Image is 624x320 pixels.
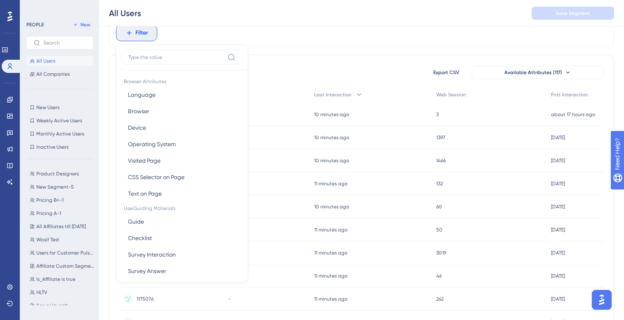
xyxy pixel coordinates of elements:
button: CSS Selector on Page [121,169,243,185]
button: Wasif Test [26,235,98,245]
button: Export CSV [425,66,467,79]
time: [DATE] [551,181,565,187]
button: Pricing B+-1 [26,195,98,205]
time: 10 minutes ago [314,204,349,210]
span: 60 [436,203,442,210]
span: Is_Affiliate is true [36,276,76,283]
span: Export CSV [433,69,459,76]
span: 262 [436,296,444,302]
button: Save Segment [532,7,614,20]
span: Weekly Active Users [36,117,82,124]
time: [DATE] [551,273,565,279]
button: New Users [26,103,93,112]
button: New [70,20,93,30]
button: Monthly Active Users [26,129,93,139]
time: [DATE] [551,204,565,210]
button: All Companies [26,69,93,79]
button: Product Designers [26,169,98,179]
time: 11 minutes ago [314,227,347,233]
span: 46 [436,273,442,279]
span: Text on Page [128,189,162,199]
button: All Users [26,56,93,66]
span: Browser Attributes [121,75,243,86]
span: Server launch [36,302,68,309]
span: Checklist [128,233,152,243]
button: Is_Affiliate is true [26,274,98,284]
span: Monthly Active Users [36,131,84,137]
time: [DATE] [551,227,565,233]
span: Survey Interaction [128,250,176,259]
span: Available Attributes (117) [504,69,562,76]
time: [DATE] [551,250,565,256]
time: [DATE] [551,135,565,140]
span: Inactive Users [36,144,69,150]
span: Need Help? [19,2,52,12]
span: Product Designers [36,171,79,177]
time: 10 minutes ago [314,158,349,164]
button: HLTV [26,287,98,297]
button: Pricing A-1 [26,208,98,218]
span: New [80,21,90,28]
button: Device [121,119,243,136]
span: Users for Customer Pulse Survey 2025 [36,250,95,256]
time: 11 minutes ago [314,181,347,187]
button: Visited Page [121,152,243,169]
span: Filter [135,28,148,38]
span: First Interaction [551,91,588,98]
input: Search [43,40,86,46]
button: Available Attributes (117) [472,66,604,79]
time: [DATE] [551,296,565,302]
span: CSS Selector on Page [128,172,184,182]
button: Server launch [26,301,98,311]
span: Language [128,90,156,100]
span: 132 [436,180,443,187]
span: Survey Answer [128,266,166,276]
span: Device [128,123,146,133]
span: New Segment-5 [36,184,74,190]
div: PEOPLE [26,21,44,28]
span: All Users [36,58,55,64]
button: Filter [116,25,157,41]
span: 3 [436,111,439,118]
button: All Affiliates till [DATE] [26,222,98,231]
span: New Users [36,104,59,111]
button: Browser [121,103,243,119]
button: Checklist [121,230,243,246]
button: Operating System [121,136,243,152]
span: UserGuiding Materials [121,202,243,213]
span: 3019 [436,250,446,256]
span: - [228,296,231,302]
time: 10 minutes ago [314,135,349,140]
time: 10 minutes ago [314,112,349,117]
time: 11 minutes ago [314,250,347,256]
button: Users for Customer Pulse Survey 2025 [26,248,98,258]
iframe: UserGuiding AI Assistant Launcher [589,287,614,312]
button: Weekly Active Users [26,116,93,126]
span: Wasif Test [36,236,59,243]
span: Guide [128,217,144,227]
button: Text on Page [121,185,243,202]
span: Pricing A-1 [36,210,61,217]
span: Browser [128,106,149,116]
span: 1466 [436,157,446,164]
button: Survey Interaction [121,246,243,263]
span: Pricing B+-1 [36,197,64,203]
button: Guide [121,213,243,230]
span: Save Segment [556,10,590,16]
span: 50 [436,227,442,233]
span: Last Interaction [314,91,352,98]
span: Visited Page [128,156,161,166]
span: Operating System [128,139,176,149]
time: 11 minutes ago [314,296,347,302]
button: Language [121,86,243,103]
div: All Users [109,7,141,19]
time: [DATE] [551,158,565,164]
time: about 17 hours ago [551,112,595,117]
button: Survey Answer [121,263,243,279]
span: Web Session [436,91,466,98]
button: Inactive Users [26,142,93,152]
span: Affiliate Custom Segment to exclude [36,263,95,269]
span: 1175076 [137,296,154,302]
